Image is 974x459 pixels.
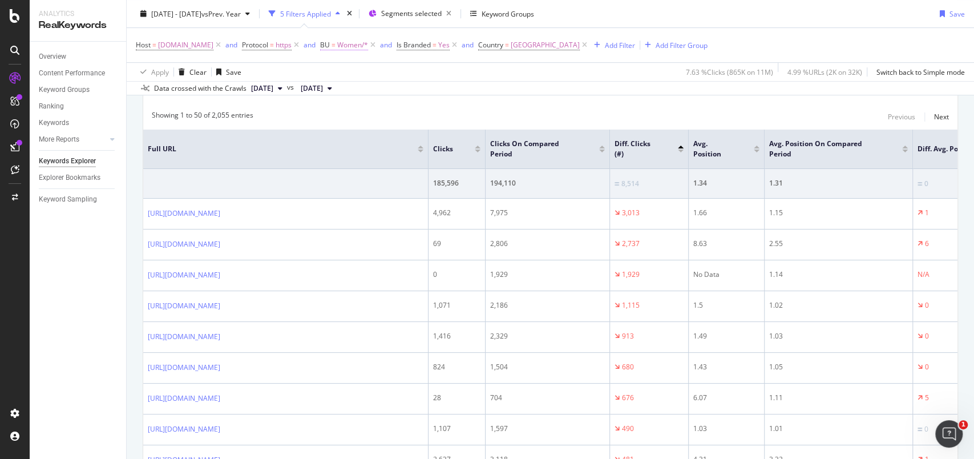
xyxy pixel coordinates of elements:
div: 1,071 [433,300,480,311]
div: No Data [693,269,759,280]
button: Save [935,5,965,23]
a: Keyword Sampling [39,194,118,206]
div: 1.66 [693,208,759,218]
div: Add Filter Group [656,40,708,50]
img: Equal [918,428,922,431]
div: 8,514 [621,179,639,189]
div: Content Performance [39,67,105,79]
div: Keywords Explorer [39,155,96,167]
div: 1.31 [769,178,908,188]
div: Analytics [39,9,117,19]
div: and [380,40,392,50]
a: Keywords Explorer [39,155,118,167]
button: Save [212,63,241,81]
div: 1,416 [433,331,480,341]
span: Host [136,40,151,50]
a: More Reports [39,134,107,146]
a: Ranking [39,100,118,112]
div: 3,013 [622,208,640,218]
span: Women/* [337,37,368,53]
div: 7.63 % Clicks ( 865K on 11M ) [686,67,773,76]
div: 0 [925,331,929,341]
div: 0 [925,300,929,311]
span: Country [478,40,503,50]
div: 1,597 [490,424,605,434]
div: Clear [189,67,207,76]
span: Avg. Position On Compared Period [769,139,885,159]
div: 1 [925,208,929,218]
div: Keyword Sampling [39,194,97,206]
div: Previous [888,112,915,122]
span: Is Branded [397,40,431,50]
div: 824 [433,362,480,372]
a: [URL][DOMAIN_NAME] [148,239,220,250]
button: [DATE] [296,82,337,95]
div: Save [949,9,965,18]
div: 490 [622,424,634,434]
div: 2,186 [490,300,605,311]
span: BU [320,40,330,50]
div: N/A [918,269,929,280]
a: [URL][DOMAIN_NAME] [148,424,220,435]
button: 5 Filters Applied [264,5,345,23]
div: 1,929 [622,269,640,280]
span: Protocol [242,40,268,50]
a: Content Performance [39,67,118,79]
div: RealKeywords [39,19,117,32]
div: 1.02 [769,300,908,311]
div: 0 [925,362,929,372]
button: [DATE] - [DATE]vsPrev. Year [136,5,254,23]
div: 1.03 [693,424,759,434]
div: 1.49 [693,331,759,341]
div: 1.05 [769,362,908,372]
span: https [276,37,292,53]
div: times [345,8,354,19]
span: [DATE] - [DATE] [151,9,201,18]
span: vs Prev. Year [201,9,241,18]
a: [URL][DOMAIN_NAME] [148,362,220,373]
a: [URL][DOMAIN_NAME] [148,393,220,404]
button: Add Filter [589,38,635,52]
div: 1.43 [693,362,759,372]
span: Clicks [433,144,458,154]
div: 6 [925,239,929,249]
a: [URL][DOMAIN_NAME] [148,208,220,219]
div: 2,806 [490,239,605,249]
button: Add Filter Group [640,38,708,52]
div: 194,110 [490,178,605,188]
div: Next [934,112,949,122]
div: 1,107 [433,424,480,434]
div: Add Filter [605,40,635,50]
div: 1,115 [622,300,640,311]
span: = [152,40,156,50]
div: 676 [622,393,634,403]
div: 7,975 [490,208,605,218]
div: and [462,40,474,50]
div: Save [226,67,241,76]
button: and [304,39,316,50]
div: 69 [433,239,480,249]
div: Explorer Bookmarks [39,172,100,184]
div: 4.99 % URLs ( 2K on 32K ) [787,67,862,76]
button: Clear [174,63,207,81]
span: Avg. Position [693,139,737,159]
div: 0 [924,424,928,434]
a: Keyword Groups [39,84,118,96]
div: 5 Filters Applied [280,9,331,18]
span: Clicks On Compared Period [490,139,582,159]
div: Apply [151,67,169,76]
div: 8.63 [693,239,759,249]
button: Previous [888,110,915,124]
span: Yes [438,37,450,53]
div: 28 [433,393,480,403]
div: and [225,40,237,50]
div: Switch back to Simple mode [876,67,965,76]
div: More Reports [39,134,79,146]
div: 680 [622,362,634,372]
div: 1,504 [490,362,605,372]
span: 2025 Sep. 20th [251,83,273,94]
div: Overview [39,51,66,63]
div: 4,962 [433,208,480,218]
div: Showing 1 to 50 of 2,055 entries [152,110,253,124]
span: = [270,40,274,50]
